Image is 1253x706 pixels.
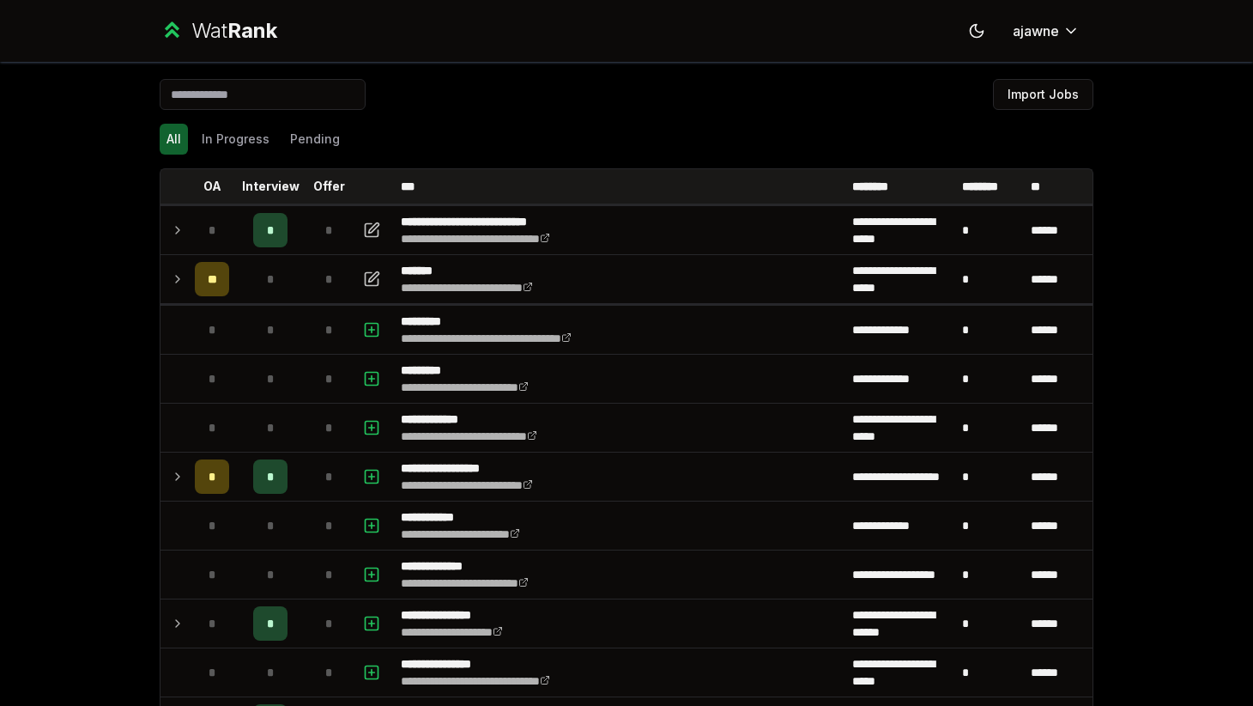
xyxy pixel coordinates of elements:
button: Import Jobs [993,79,1093,110]
p: Offer [313,178,345,195]
p: Interview [242,178,300,195]
button: All [160,124,188,155]
p: OA [203,178,221,195]
div: Wat [191,17,277,45]
button: In Progress [195,124,276,155]
button: ajawne [999,15,1093,46]
a: WatRank [160,17,277,45]
span: ajawne [1013,21,1059,41]
button: Pending [283,124,347,155]
span: Rank [227,18,277,43]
